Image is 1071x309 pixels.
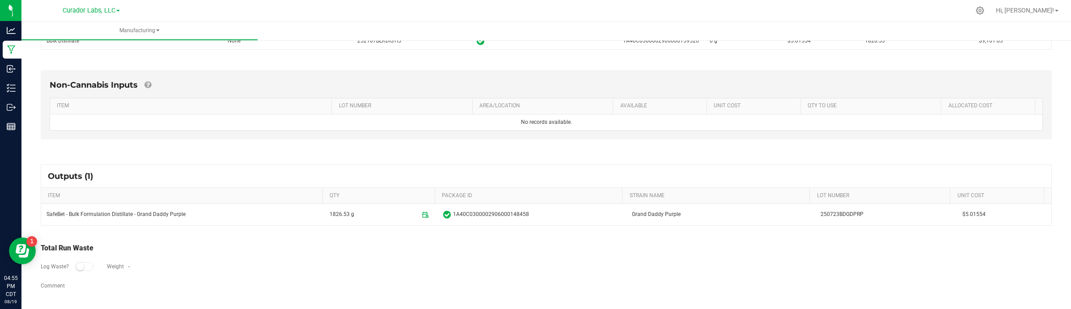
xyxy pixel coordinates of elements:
td: SafeBet - Bulk Formulation Distillate - Grand Daddy Purple [41,204,324,225]
span: None [228,38,241,44]
a: Unit CostSortable [957,192,1041,199]
span: 252107BLKDISTI5 [357,38,401,44]
span: 1A40C0300002906000159526 [623,37,699,45]
a: AVAILABLESortable [620,102,703,110]
iframe: Resource center unread badge [26,236,37,247]
inline-svg: Inbound [7,64,16,73]
inline-svg: Analytics [7,26,16,35]
div: Manage settings [974,6,986,15]
div: Total Run Waste [41,243,1052,254]
span: Non-Cannabis Inputs [50,80,138,90]
span: 1826.53 g [330,207,354,222]
a: PACKAGE IDSortable [442,192,618,199]
span: g [714,38,717,44]
a: Unit CostSortable [714,102,797,110]
span: $9,161.03 [979,38,1003,44]
span: $5.01554 [962,210,1046,219]
td: Grand Daddy Purple [627,204,815,225]
inline-svg: Reports [7,122,16,131]
span: $5.01554 [787,38,811,44]
a: Allocated CostSortable [948,102,1032,110]
span: 1826.53 [865,38,885,44]
a: Manufacturing [21,21,258,40]
a: QTYSortable [330,192,432,199]
span: 0 [710,38,713,44]
a: ITEMSortable [57,102,328,110]
a: ITEMSortable [48,192,319,199]
inline-svg: Inventory [7,84,16,93]
a: Add Non-Cannabis items that were also consumed in the run (e.g. gloves and packaging); Also add N... [144,80,151,90]
td: 250723BDGDPRP [815,204,957,225]
span: Hi, [PERSON_NAME]! [996,7,1054,14]
span: In Sync [443,209,451,220]
a: QTY TO USESortable [808,102,938,110]
span: Curador Labs, LLC [63,7,115,14]
a: LOT NUMBERSortable [339,102,469,110]
a: STRAIN NAMESortable [630,192,806,199]
td: No records available. [50,114,1042,130]
p: 08/19 [4,298,17,305]
inline-svg: Outbound [7,103,16,112]
span: In Sync [477,36,484,47]
iframe: Resource center [9,237,36,264]
label: Weight [107,262,124,271]
a: AREA/LOCATIONSortable [479,102,610,110]
span: Manufacturing [21,27,258,34]
p: 04:55 PM CDT [4,274,17,298]
span: Outputs (1) [48,171,102,181]
a: LOT NUMBERSortable [817,192,947,199]
label: Comment [41,282,65,290]
label: Log Waste? [41,262,69,271]
inline-svg: Manufacturing [7,45,16,54]
span: - [128,263,130,270]
span: 1A40C0300002906000148458 [453,210,529,219]
span: Bulk Distillate [47,38,79,44]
